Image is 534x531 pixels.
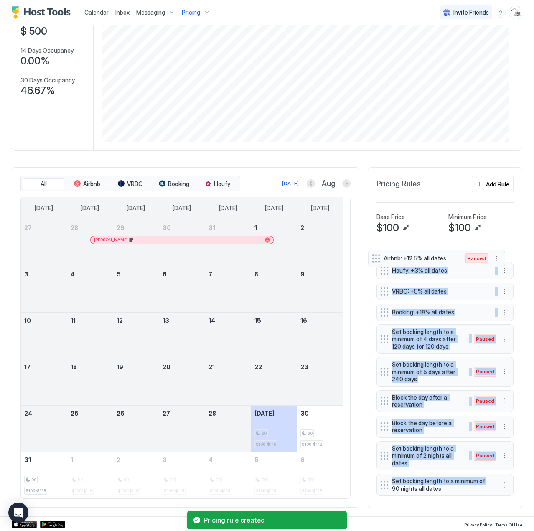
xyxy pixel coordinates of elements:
[251,406,297,421] a: August 29, 2025
[303,197,338,220] a: Saturday
[297,313,343,328] a: August 16, 2025
[163,224,171,231] span: 30
[67,312,113,359] td: August 11, 2025
[163,317,169,324] span: 13
[392,288,491,295] span: VRBO: +5% all dates
[163,410,170,417] span: 27
[21,452,67,498] td: August 31, 2025
[84,9,109,16] span: Calendar
[67,313,113,328] a: August 11, 2025
[297,220,343,266] td: August 2, 2025
[182,9,200,16] span: Pricing
[476,368,494,375] span: Paused
[453,9,489,16] span: Invite Friends
[209,224,215,231] span: 31
[67,405,113,452] td: August 25, 2025
[115,8,130,17] a: Inbox
[297,452,343,467] a: September 6, 2025
[67,266,113,282] a: August 4, 2025
[254,224,257,231] span: 1
[392,419,465,434] span: Block the day before a reservation
[376,213,405,221] span: Base Price
[254,456,259,463] span: 5
[297,452,343,498] td: September 6, 2025
[26,197,61,220] a: Sunday
[209,317,215,324] span: 14
[12,6,74,19] a: Host Tools Logo
[67,452,113,467] a: September 1, 2025
[251,452,297,498] td: September 5, 2025
[300,410,309,417] span: 30
[117,317,123,324] span: 12
[209,363,215,370] span: 21
[67,406,113,421] a: August 25, 2025
[168,180,189,188] span: Booking
[265,204,283,212] span: [DATE]
[71,224,78,231] span: 28
[21,266,67,282] a: August 3, 2025
[159,406,205,421] a: August 27, 2025
[117,456,120,463] span: 2
[297,359,343,375] a: August 23, 2025
[113,359,159,375] a: August 19, 2025
[205,266,251,282] a: August 7, 2025
[67,266,113,312] td: August 4, 2025
[127,180,143,188] span: VRBO
[392,394,465,408] span: Block the day after a reservation
[476,335,494,343] span: Paused
[308,431,313,436] span: 90
[300,271,305,278] span: 9
[392,309,491,316] span: Booking: +18% all dates
[164,197,199,220] a: Wednesday
[117,224,125,231] span: 29
[392,445,465,467] span: Set booking length to a minimum of 2 nights all dates
[205,359,251,375] a: August 21, 2025
[205,359,251,405] td: August 21, 2025
[214,180,230,188] span: Houfy
[500,286,510,296] button: More options
[500,307,510,317] div: menu
[67,359,113,375] a: August 18, 2025
[20,55,50,67] span: 0.00%
[205,266,251,312] td: August 7, 2025
[281,179,300,189] button: [DATE]
[500,265,510,276] div: menu
[500,286,510,296] div: menu
[71,317,76,324] span: 11
[117,271,121,278] span: 5
[159,452,205,467] a: September 3, 2025
[376,222,399,234] span: $100
[251,452,297,467] a: September 5, 2025
[297,312,343,359] td: August 16, 2025
[24,224,32,231] span: 27
[205,313,251,328] a: August 14, 2025
[81,204,99,212] span: [DATE]
[251,359,297,405] td: August 22, 2025
[500,396,510,406] div: menu
[209,456,213,463] span: 4
[500,367,510,377] div: menu
[117,410,125,417] span: 26
[302,442,322,447] span: $100-$118
[254,363,262,370] span: 22
[219,204,237,212] span: [DATE]
[486,180,509,189] div: Add Rule
[211,197,246,220] a: Thursday
[173,204,191,212] span: [DATE]
[297,406,343,421] a: August 30, 2025
[20,47,74,54] span: 14 Days Occupancy
[159,359,205,405] td: August 20, 2025
[251,405,297,452] td: August 29, 2025
[196,178,238,190] button: Houfy
[500,265,510,276] button: More options
[23,178,64,190] button: All
[205,220,251,266] td: July 31, 2025
[209,271,212,278] span: 7
[476,423,494,430] span: Paused
[251,312,297,359] td: August 15, 2025
[113,266,159,312] td: August 5, 2025
[20,176,240,192] div: tab-group
[307,179,315,188] button: Previous month
[71,410,79,417] span: 25
[254,271,258,278] span: 8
